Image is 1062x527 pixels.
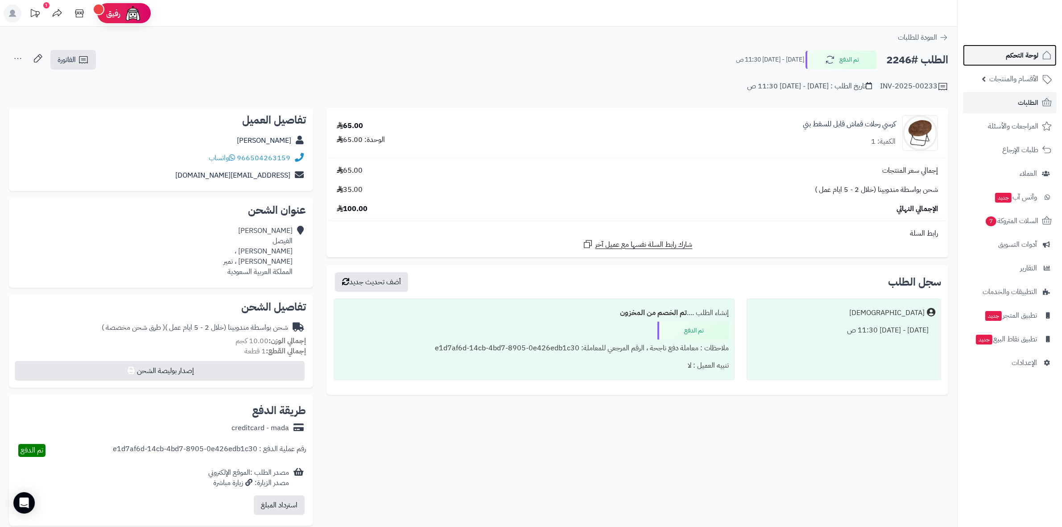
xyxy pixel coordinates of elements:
a: تطبيق نقاط البيعجديد [963,328,1057,350]
button: أضف تحديث جديد [335,272,408,292]
small: [DATE] - [DATE] 11:30 ص [736,55,804,64]
div: 65.00 [337,121,363,131]
a: الطلبات [963,92,1057,113]
span: تطبيق نقاط البيع [975,333,1037,345]
span: تم الدفع [21,445,43,456]
div: Open Intercom Messenger [13,492,35,514]
a: تحديثات المنصة [24,4,46,25]
div: رقم عملية الدفع : e1d7af6d-14cb-4bd7-8905-0e426edb1c30 [113,444,306,457]
div: تاريخ الطلب : [DATE] - [DATE] 11:30 ص [747,81,872,91]
span: الإعدادات [1012,357,1037,369]
span: العودة للطلبات [898,32,937,43]
div: [DATE] - [DATE] 11:30 ص [752,322,935,339]
span: التطبيقات والخدمات [983,286,1037,298]
span: المراجعات والأسئلة [988,120,1038,133]
small: 10.00 كجم [236,336,306,346]
span: العملاء [1020,167,1037,180]
strong: إجمالي الوزن: [269,336,306,346]
span: جديد [985,311,1002,321]
img: 1756123077-1732721610-110102090204-1000x1000-90x90.jpg [903,115,938,151]
div: تم الدفع [657,322,729,340]
span: رفيق [106,8,120,19]
a: العودة للطلبات [898,32,948,43]
span: شارك رابط السلة نفسها مع عميل آخر [595,240,693,250]
span: لوحة التحكم [1006,49,1038,62]
img: ai-face.png [124,4,142,22]
a: واتساب [209,153,235,163]
span: وآتس آب [994,191,1037,203]
span: 7 [986,216,997,227]
a: المراجعات والأسئلة [963,116,1057,137]
a: شارك رابط السلة نفسها مع عميل آخر [583,239,693,250]
span: شحن بواسطة مندوبينا (خلال 2 - 5 ايام عمل ) [815,185,938,195]
a: كرسي رحلات قماش قابل للسفط بني [803,119,896,129]
a: 966504263159 [237,153,290,163]
strong: إجمالي القطع: [266,346,306,357]
a: [PERSON_NAME] [237,135,291,146]
img: logo-2.png [1001,20,1054,38]
span: طلبات الإرجاع [1002,144,1038,156]
button: استرداد المبلغ [254,495,305,515]
span: الإجمالي النهائي [897,204,938,214]
span: السلات المتروكة [985,215,1038,227]
span: جديد [995,193,1012,203]
div: creditcard - mada [231,423,289,433]
button: تم الدفع [806,50,877,69]
b: تم الخصم من المخزون [620,307,687,318]
div: تنبيه العميل : لا [339,357,729,374]
a: الفاتورة [50,50,96,70]
div: الوحدة: 65.00 [337,135,385,145]
div: 1 [43,2,50,8]
div: مصدر الطلب :الموقع الإلكتروني [208,468,289,488]
h2: عنوان الشحن [16,205,306,216]
span: 65.00 [337,166,363,176]
div: ملاحظات : معاملة دفع ناجحة ، الرقم المرجعي للمعاملة: e1d7af6d-14cb-4bd7-8905-0e426edb1c30 [339,340,729,357]
span: الفاتورة [58,54,76,65]
span: ( طرق شحن مخصصة ) [102,322,165,333]
h2: تفاصيل العميل [16,115,306,125]
div: INV-2025-00233 [880,81,948,92]
small: 1 قطعة [244,346,306,357]
div: [PERSON_NAME] الفيصل [PERSON_NAME] ، [PERSON_NAME] ، تمير المملكة العربية السعودية [223,226,293,277]
a: طلبات الإرجاع [963,139,1057,161]
div: مصدر الزيارة: زيارة مباشرة [208,478,289,488]
a: أدوات التسويق [963,234,1057,255]
a: السلات المتروكة7 [963,210,1057,232]
span: جديد [976,335,992,344]
div: شحن بواسطة مندوبينا (خلال 2 - 5 ايام عمل ) [102,323,288,333]
a: [EMAIL_ADDRESS][DOMAIN_NAME] [175,170,290,181]
span: إجمالي سعر المنتجات [882,166,938,176]
span: 100.00 [337,204,368,214]
span: 35.00 [337,185,363,195]
h3: سجل الطلب [888,277,941,287]
a: تطبيق المتجرجديد [963,305,1057,326]
button: إصدار بوليصة الشحن [15,361,305,381]
span: الطلبات [1018,96,1038,109]
div: إنشاء الطلب .... [339,304,729,322]
a: التطبيقات والخدمات [963,281,1057,303]
span: أدوات التسويق [998,238,1037,251]
div: رابط السلة [330,228,945,239]
span: الأقسام والمنتجات [989,73,1038,85]
div: [DEMOGRAPHIC_DATA] [849,308,925,318]
a: لوحة التحكم [963,45,1057,66]
a: التقارير [963,257,1057,279]
div: الكمية: 1 [871,137,896,147]
h2: طريقة الدفع [252,405,306,416]
span: التقارير [1020,262,1037,274]
span: تطبيق المتجر [984,309,1037,322]
a: الإعدادات [963,352,1057,373]
h2: الطلب #2246 [886,51,948,69]
h2: تفاصيل الشحن [16,302,306,312]
a: العملاء [963,163,1057,184]
a: وآتس آبجديد [963,187,1057,208]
